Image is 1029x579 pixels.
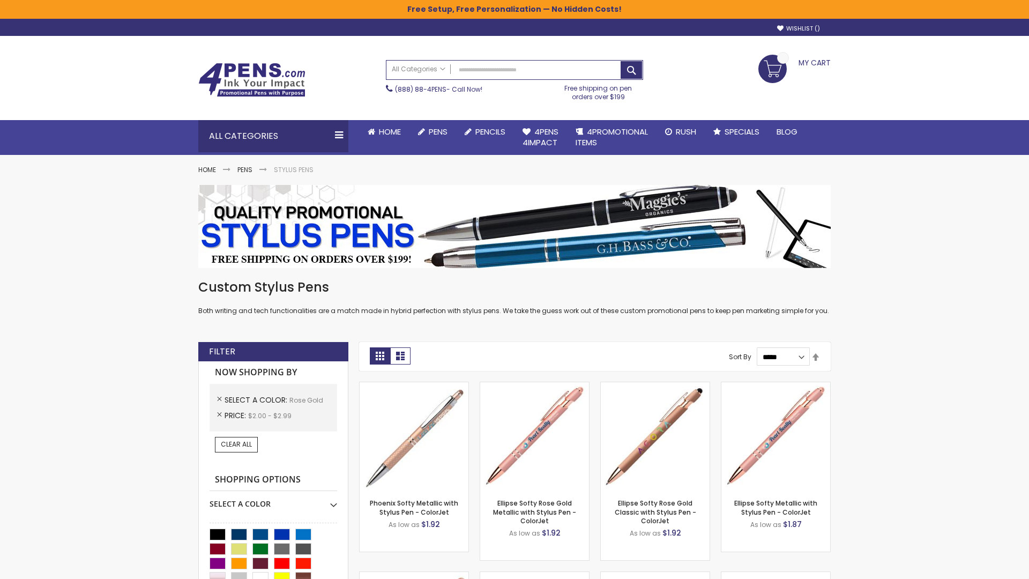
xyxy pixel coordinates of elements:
[630,529,661,538] span: As low as
[360,382,468,491] img: Phoenix Softy Metallic with Stylus Pen - ColorJet-Rose gold
[601,382,710,491] img: Ellipse Softy Rose Gold Classic with Stylus Pen - ColorJet-Rose Gold
[676,126,696,137] span: Rush
[421,519,440,530] span: $1.92
[576,126,648,148] span: 4PROMOTIONAL ITEMS
[225,410,248,421] span: Price
[210,469,337,492] strong: Shopping Options
[729,352,751,361] label: Sort By
[210,491,337,509] div: Select A Color
[657,120,705,144] a: Rush
[429,126,448,137] span: Pens
[248,411,292,420] span: $2.00 - $2.99
[777,126,797,137] span: Blog
[198,279,831,296] h1: Custom Stylus Pens
[359,120,409,144] a: Home
[662,528,681,538] span: $1.92
[392,65,445,73] span: All Categories
[725,126,759,137] span: Specials
[289,396,323,405] span: Rose Gold
[198,120,348,152] div: All Categories
[456,120,514,144] a: Pencils
[221,440,252,449] span: Clear All
[554,80,644,101] div: Free shipping on pen orders over $199
[409,120,456,144] a: Pens
[215,437,258,452] a: Clear All
[509,529,540,538] span: As low as
[480,382,589,491] img: Ellipse Softy Rose Gold Metallic with Stylus Pen - ColorJet-Rose Gold
[210,361,337,384] strong: Now Shopping by
[370,347,390,365] strong: Grid
[395,85,446,94] a: (888) 88-4PENS
[721,382,830,391] a: Ellipse Softy Metallic with Stylus Pen - ColorJet-Rose Gold
[389,520,420,529] span: As low as
[480,382,589,391] a: Ellipse Softy Rose Gold Metallic with Stylus Pen - ColorJet-Rose Gold
[567,120,657,155] a: 4PROMOTIONALITEMS
[198,279,831,316] div: Both writing and tech functionalities are a match made in hybrid perfection with stylus pens. We ...
[514,120,567,155] a: 4Pens4impact
[360,382,468,391] a: Phoenix Softy Metallic with Stylus Pen - ColorJet-Rose gold
[395,85,482,94] span: - Call Now!
[705,120,768,144] a: Specials
[523,126,558,148] span: 4Pens 4impact
[379,126,401,137] span: Home
[198,185,831,268] img: Stylus Pens
[386,61,451,78] a: All Categories
[198,63,305,97] img: 4Pens Custom Pens and Promotional Products
[209,346,235,358] strong: Filter
[225,395,289,405] span: Select A Color
[734,499,817,516] a: Ellipse Softy Metallic with Stylus Pen - ColorJet
[777,25,820,33] a: Wishlist
[721,382,830,491] img: Ellipse Softy Metallic with Stylus Pen - ColorJet-Rose Gold
[601,382,710,391] a: Ellipse Softy Rose Gold Classic with Stylus Pen - ColorJet-Rose Gold
[493,499,576,525] a: Ellipse Softy Rose Gold Metallic with Stylus Pen - ColorJet
[542,528,561,538] span: $1.92
[768,120,806,144] a: Blog
[750,520,781,529] span: As low as
[615,499,696,525] a: Ellipse Softy Rose Gold Classic with Stylus Pen - ColorJet
[237,165,252,174] a: Pens
[274,165,314,174] strong: Stylus Pens
[475,126,505,137] span: Pencils
[370,499,458,516] a: Phoenix Softy Metallic with Stylus Pen - ColorJet
[198,165,216,174] a: Home
[783,519,802,530] span: $1.87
